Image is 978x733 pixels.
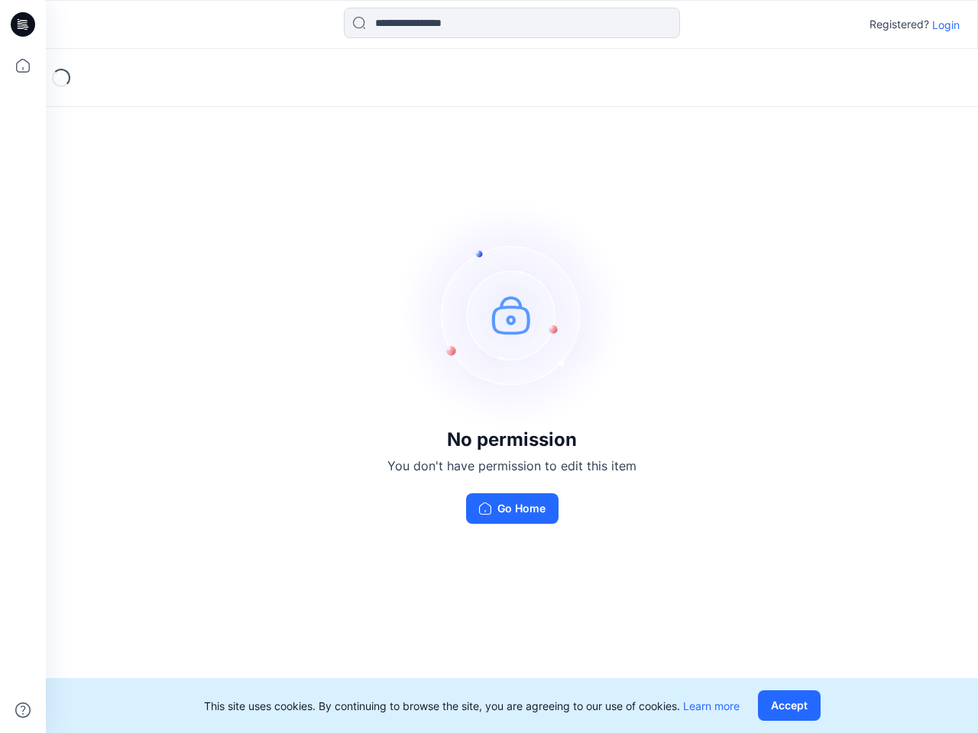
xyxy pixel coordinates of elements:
[932,17,960,33] p: Login
[683,699,740,712] a: Learn more
[387,457,636,475] p: You don't have permission to edit this item
[870,15,929,34] p: Registered?
[204,698,740,714] p: This site uses cookies. By continuing to browse the site, you are agreeing to our use of cookies.
[466,493,559,524] button: Go Home
[758,690,821,721] button: Accept
[387,429,636,450] h3: No permission
[397,200,627,429] img: no-perm.svg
